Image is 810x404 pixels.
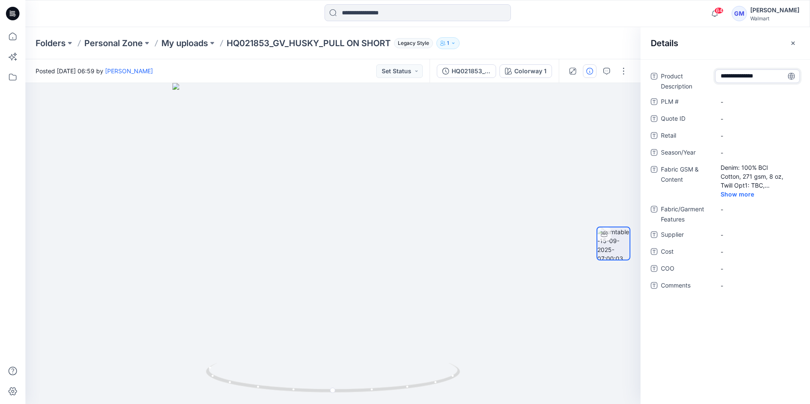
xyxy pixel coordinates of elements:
[661,164,712,199] span: Fabric GSM & Content
[732,6,747,21] div: GM
[661,230,712,241] span: Supplier
[447,39,449,48] p: 1
[721,281,794,290] span: -
[597,227,630,260] img: turntable-15-09-2025-07:00:03
[661,147,712,159] span: Season/Year
[721,114,794,123] span: -
[721,247,794,256] span: -
[36,66,153,75] span: Posted [DATE] 06:59 by
[394,38,433,48] span: Legacy Style
[84,37,143,49] a: Personal Zone
[750,5,799,15] div: [PERSON_NAME]
[661,246,712,258] span: Cost
[661,280,712,292] span: Comments
[721,205,794,214] span: -
[661,71,712,91] span: Product Description
[583,64,596,78] button: Details
[721,264,794,273] span: -
[721,97,794,106] span: -
[161,37,208,49] a: My uploads
[721,148,794,157] span: -
[452,66,491,76] div: HQ021853_GV_HUSKY_PULL ON SHORT
[391,37,433,49] button: Legacy Style
[721,230,794,239] span: -
[714,7,724,14] span: 64
[750,15,799,22] div: Walmart
[499,64,552,78] button: Colorway 1
[437,64,496,78] button: HQ021853_GV_HUSKY_PULL ON SHORT
[721,190,765,199] span: Show more
[227,37,391,49] p: HQ021853_GV_HUSKY_PULL ON SHORT
[721,163,794,190] span: Denim: 100% BCI Cotton, 271 gsm, 8 oz, Twill Opt1: TBC, Twill Opt2: TBC, Twill Opt3: 60% Cotton, ...
[436,37,460,49] button: 1
[36,37,66,49] a: Folders
[661,97,712,108] span: PLM #
[661,130,712,142] span: Retail
[661,113,712,125] span: Quote ID
[514,66,546,76] div: Colorway 1
[105,67,153,75] a: [PERSON_NAME]
[661,204,712,224] span: Fabric/Garment Features
[721,131,794,140] span: -
[651,38,678,48] h2: Details
[661,263,712,275] span: COO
